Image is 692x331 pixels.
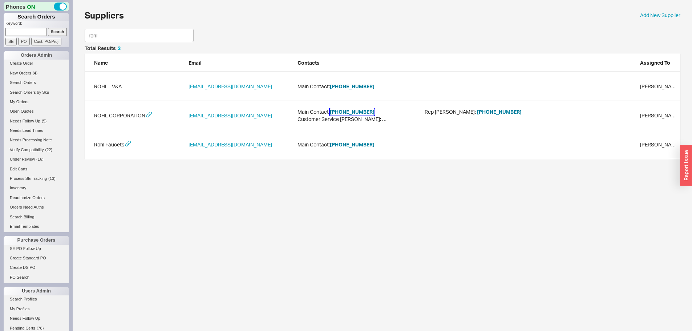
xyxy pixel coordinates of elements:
[85,11,124,20] h1: Suppliers
[298,108,425,116] span: Main Contact:
[5,21,69,28] p: Keyword:
[4,127,69,134] a: Needs Lead Times
[10,157,35,161] span: Under Review
[4,51,69,60] div: Orders Admin
[45,148,53,152] span: ( 22 )
[4,108,69,115] a: Open Quotes
[425,108,552,116] div: Rep [PERSON_NAME] :
[10,316,40,320] span: Needs Follow Up
[31,38,61,45] input: Cust. PO/Proj
[330,108,375,116] button: [PHONE_NUMBER]
[298,83,425,90] span: Main Contact:
[330,141,375,148] button: [PHONE_NUMBER]
[189,112,272,119] a: [EMAIL_ADDRESS][DOMAIN_NAME]
[94,60,108,66] span: Name
[382,116,426,123] button: 714.557.1933 x228
[4,203,69,211] a: Orders Need Auths
[27,3,35,11] span: ON
[94,83,122,90] a: ROHL - V&A
[4,274,69,281] a: PO Search
[10,148,44,152] span: Verify Compatibility
[5,38,17,45] input: SE
[18,38,30,45] input: PO
[4,213,69,221] a: Search Billing
[189,83,272,90] a: [EMAIL_ADDRESS][DOMAIN_NAME]
[4,223,69,230] a: Email Templates
[4,89,69,96] a: Search Orders by Sku
[85,29,194,42] input: Enter Search
[4,60,69,67] a: Create Order
[640,12,680,19] a: Add New Supplier
[4,245,69,253] a: SE PO Follow Up
[4,315,69,322] a: Needs Follow Up
[85,46,121,51] h5: Total Results
[640,60,670,66] span: Assigned To
[640,141,676,148] div: Chaya
[640,83,676,90] div: Chaya
[189,141,272,148] a: [EMAIL_ADDRESS][DOMAIN_NAME]
[48,176,56,181] span: ( 13 )
[94,141,124,148] a: Rohl Faucets
[4,136,69,144] a: Needs Processing Note
[330,83,375,90] button: [PHONE_NUMBER]
[10,176,47,181] span: Process SE Tracking
[36,157,44,161] span: ( 16 )
[189,60,202,66] span: Email
[4,194,69,202] a: Reauthorize Orders
[4,165,69,173] a: Edit Carts
[33,71,37,75] span: ( 4 )
[298,116,425,123] div: Customer Service [PERSON_NAME] :
[4,184,69,192] a: Inventory
[4,264,69,271] a: Create DS PO
[298,141,425,148] span: Main Contact:
[4,2,69,11] div: Phones
[10,71,31,75] span: New Orders
[48,28,67,36] input: Search
[4,305,69,313] a: My Profiles
[4,98,69,106] a: My Orders
[4,117,69,125] a: Needs Follow Up(5)
[4,175,69,182] a: Process SE Tracking(13)
[118,45,121,51] span: 3
[298,60,320,66] span: Contacts
[4,156,69,163] a: Under Review(16)
[4,79,69,86] a: Search Orders
[4,254,69,262] a: Create Standard PO
[4,236,69,245] div: Purchase Orders
[4,287,69,295] div: Users Admin
[4,295,69,303] a: Search Profiles
[4,146,69,154] a: Verify Compatibility(22)
[85,72,680,159] div: grid
[477,108,522,116] button: [PHONE_NUMBER]
[640,112,676,119] div: Chaya
[10,326,35,330] span: Pending Certs
[4,69,69,77] a: New Orders(4)
[94,112,145,119] a: ROHL CORPORATION
[42,119,46,123] span: ( 5 )
[37,326,44,330] span: ( 78 )
[10,138,52,142] span: Needs Processing Note
[4,13,69,21] h1: Search Orders
[10,119,40,123] span: Needs Follow Up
